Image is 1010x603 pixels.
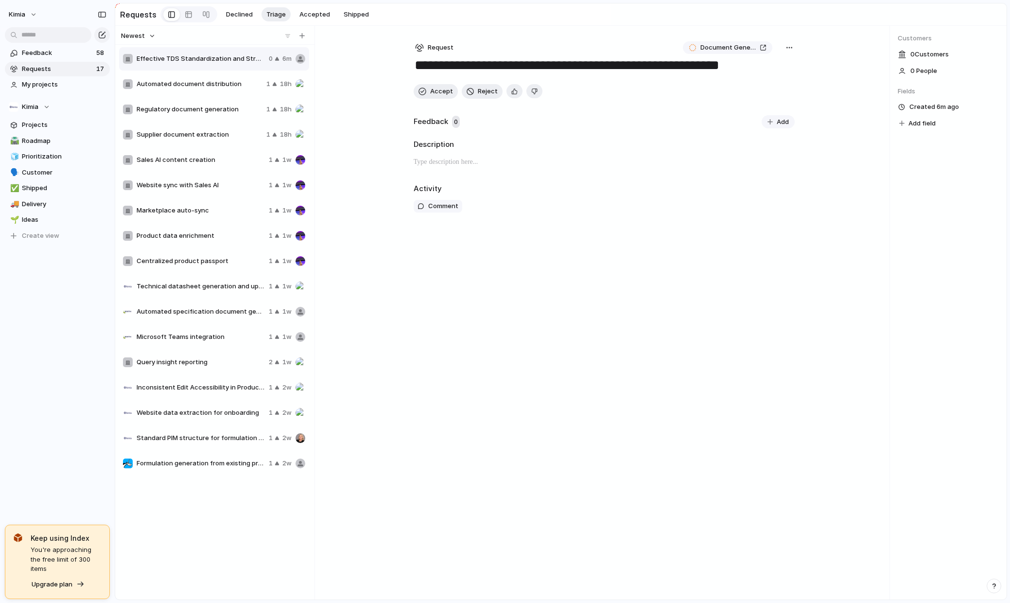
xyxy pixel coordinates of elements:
[266,130,270,140] span: 1
[269,256,273,266] span: 1
[898,34,999,43] span: Customers
[269,408,273,418] span: 1
[22,215,106,225] span: Ideas
[137,383,265,392] span: Inconsistent Edit Accessibility in Product Library
[339,7,374,22] button: Shipped
[226,10,253,19] span: Declined
[10,214,17,226] div: 🌱
[22,152,106,161] span: Prioritization
[414,139,795,150] h2: Description
[5,46,110,60] a: Feedback58
[430,87,453,96] span: Accept
[10,135,17,146] div: 🛣️
[910,50,949,59] span: 0 Customer s
[137,79,262,89] span: Automated document distribution
[5,134,110,148] a: 🛣️Roadmap
[414,200,462,213] button: Comment
[5,213,110,227] a: 🌱Ideas
[22,64,93,74] span: Requests
[266,79,270,89] span: 1
[96,48,106,58] span: 58
[120,9,157,20] h2: Requests
[32,580,72,589] span: Upgrade plan
[898,87,999,96] span: Fields
[96,64,106,74] span: 17
[414,116,448,127] h2: Feedback
[683,41,772,54] a: Document Generator V2
[908,119,936,128] span: Add field
[221,7,258,22] button: Declined
[299,10,330,19] span: Accepted
[5,149,110,164] a: 🧊Prioritization
[280,105,292,114] span: 18h
[137,155,265,165] span: Sales AI content creation
[452,116,460,128] span: 0
[5,165,110,180] a: 🗣️Customer
[137,256,265,266] span: Centralized product passport
[22,48,93,58] span: Feedback
[777,117,789,127] span: Add
[269,206,273,215] span: 1
[282,459,292,468] span: 2w
[10,183,17,194] div: ✅
[280,130,292,140] span: 18h
[137,54,265,64] span: Effective TDS Standardization and Strategic Opportunities
[282,206,292,215] span: 1w
[282,357,292,367] span: 1w
[10,198,17,210] div: 🚚
[269,307,273,317] span: 1
[282,256,292,266] span: 1w
[9,152,18,161] button: 🧊
[4,7,42,22] button: Kimia
[414,183,442,195] h2: Activity
[5,181,110,195] a: ✅Shipped
[269,357,273,367] span: 2
[5,197,110,212] a: 🚚Delivery
[282,180,292,190] span: 1w
[9,168,18,177] button: 🗣️
[22,136,106,146] span: Roadmap
[5,77,110,92] a: My projects
[269,54,273,64] span: 0
[10,151,17,162] div: 🧊
[9,215,18,225] button: 🌱
[9,183,18,193] button: ✅
[280,79,292,89] span: 18h
[762,115,795,129] button: Add
[282,383,292,392] span: 2w
[269,383,273,392] span: 1
[137,180,265,190] span: Website sync with Sales AI
[120,30,157,42] button: Newest
[31,545,102,574] span: You're approaching the free limit of 300 items
[282,433,292,443] span: 2w
[22,168,106,177] span: Customer
[909,102,959,112] span: Created 6m ago
[478,87,498,96] span: Reject
[414,41,455,54] button: Request
[282,54,292,64] span: 6m
[266,105,270,114] span: 1
[121,31,145,41] span: Newest
[428,43,453,53] span: Request
[344,10,369,19] span: Shipped
[137,206,265,215] span: Marketplace auto-sync
[269,282,273,291] span: 1
[9,10,25,19] span: Kimia
[269,433,273,443] span: 1
[29,578,87,591] button: Upgrade plan
[137,105,262,114] span: Regulatory document generation
[137,282,265,291] span: Technical datasheet generation and updating
[137,459,265,468] span: Formulation generation from existing products
[261,7,291,22] button: Triage
[22,102,38,112] span: Kimia
[22,231,59,241] span: Create view
[462,84,503,99] button: Reject
[22,199,106,209] span: Delivery
[414,84,458,99] button: Accept
[137,433,265,443] span: Standard PIM structure for formulation support
[137,332,265,342] span: Microsoft Teams integration
[22,183,106,193] span: Shipped
[10,167,17,178] div: 🗣️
